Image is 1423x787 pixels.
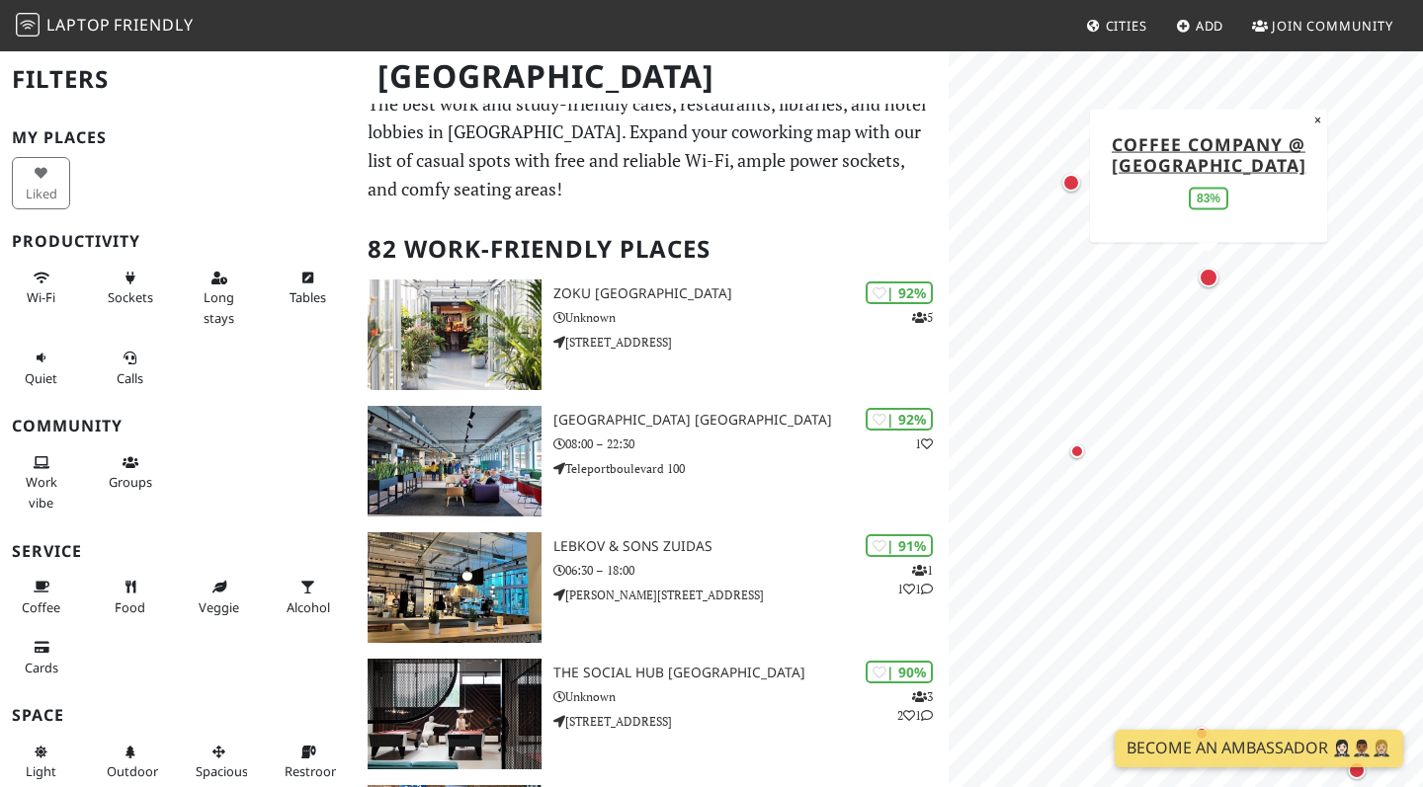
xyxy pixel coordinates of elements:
[12,446,70,518] button: Work vibe
[26,762,56,780] span: Natural light
[866,281,933,304] div: | 92%
[1272,17,1393,35] span: Join Community
[109,473,152,491] span: Group tables
[1115,730,1403,767] a: Become an Ambassador 🤵🏻‍♀️🤵🏾‍♂️🤵🏼‍♀️
[368,532,542,643] img: Lebkov & Sons Zuidas
[114,14,193,36] span: Friendly
[12,128,344,147] h3: My Places
[12,542,344,561] h3: Service
[279,262,337,314] button: Tables
[356,659,949,769] a: The Social Hub Amsterdam City | 90% 321 The Social Hub [GEOGRAPHIC_DATA] Unknown [STREET_ADDRESS]
[915,434,933,453] p: 1
[553,434,949,453] p: 08:00 – 22:30
[1168,8,1232,43] a: Add
[356,406,949,516] a: Aristo Meeting Center Amsterdam | 92% 1 [GEOGRAPHIC_DATA] [GEOGRAPHIC_DATA] 08:00 – 22:30 Telepor...
[290,288,326,306] span: Work-friendly tables
[27,288,55,306] span: Stable Wi-Fi
[287,598,330,616] span: Alcohol
[12,417,344,435] h3: Community
[866,534,933,557] div: | 91%
[1065,439,1089,463] div: Map marker
[553,333,949,352] p: [STREET_ADDRESS]
[368,406,542,516] img: Aristo Meeting Center Amsterdam
[22,598,60,616] span: Coffee
[553,712,949,731] p: [STREET_ADDRESS]
[108,288,153,306] span: Power sockets
[25,659,58,676] span: Credit cards
[196,762,248,780] span: Spacious
[553,687,949,706] p: Unknown
[190,262,248,334] button: Long stays
[204,288,234,326] span: Long stays
[1189,187,1228,209] div: 83%
[12,571,70,623] button: Coffee
[368,90,937,203] p: The best work and study-friendly cafes, restaurants, libraries, and hotel lobbies in [GEOGRAPHIC_...
[26,473,57,511] span: People working
[1195,264,1222,291] div: Map marker
[12,49,344,110] h2: Filters
[866,661,933,683] div: | 90%
[16,9,194,43] a: LaptopFriendly LaptopFriendly
[101,342,159,394] button: Calls
[1112,131,1306,176] a: Coffee Company @ [GEOGRAPHIC_DATA]
[553,412,949,429] h3: [GEOGRAPHIC_DATA] [GEOGRAPHIC_DATA]
[1244,8,1401,43] a: Join Community
[553,308,949,327] p: Unknown
[25,369,57,387] span: Quiet
[12,262,70,314] button: Wi-Fi
[12,342,70,394] button: Quiet
[897,687,933,725] p: 3 2 1
[368,219,937,279] h2: 82 Work-Friendly Places
[107,762,158,780] span: Outdoor area
[12,706,344,725] h3: Space
[1196,17,1224,35] span: Add
[46,14,111,36] span: Laptop
[1344,757,1370,783] div: Map marker
[912,308,933,327] p: 5
[12,232,344,251] h3: Productivity
[16,13,40,37] img: LaptopFriendly
[101,446,159,499] button: Groups
[553,285,949,302] h3: Zoku [GEOGRAPHIC_DATA]
[285,762,343,780] span: Restroom
[117,369,143,387] span: Video/audio calls
[356,279,949,390] a: Zoku Amsterdam | 92% 5 Zoku [GEOGRAPHIC_DATA] Unknown [STREET_ADDRESS]
[279,571,337,623] button: Alcohol
[553,665,949,681] h3: The Social Hub [GEOGRAPHIC_DATA]
[1308,109,1327,130] button: Close popup
[362,49,945,104] h1: [GEOGRAPHIC_DATA]
[12,631,70,683] button: Cards
[1058,170,1084,196] div: Map marker
[368,659,542,769] img: The Social Hub Amsterdam City
[190,571,248,623] button: Veggie
[1106,17,1147,35] span: Cities
[553,561,949,580] p: 06:30 – 18:00
[356,532,949,643] a: Lebkov & Sons Zuidas | 91% 111 Lebkov & Sons Zuidas 06:30 – 18:00 [PERSON_NAME][STREET_ADDRESS]
[897,561,933,598] p: 1 1 1
[866,408,933,431] div: | 92%
[1190,722,1214,746] div: Map marker
[115,598,145,616] span: Food
[199,598,239,616] span: Veggie
[553,538,949,555] h3: Lebkov & Sons Zuidas
[1078,8,1155,43] a: Cities
[101,571,159,623] button: Food
[553,459,949,478] p: Teleportboulevard 100
[553,586,949,604] p: [PERSON_NAME][STREET_ADDRESS]
[368,279,542,390] img: Zoku Amsterdam
[101,262,159,314] button: Sockets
